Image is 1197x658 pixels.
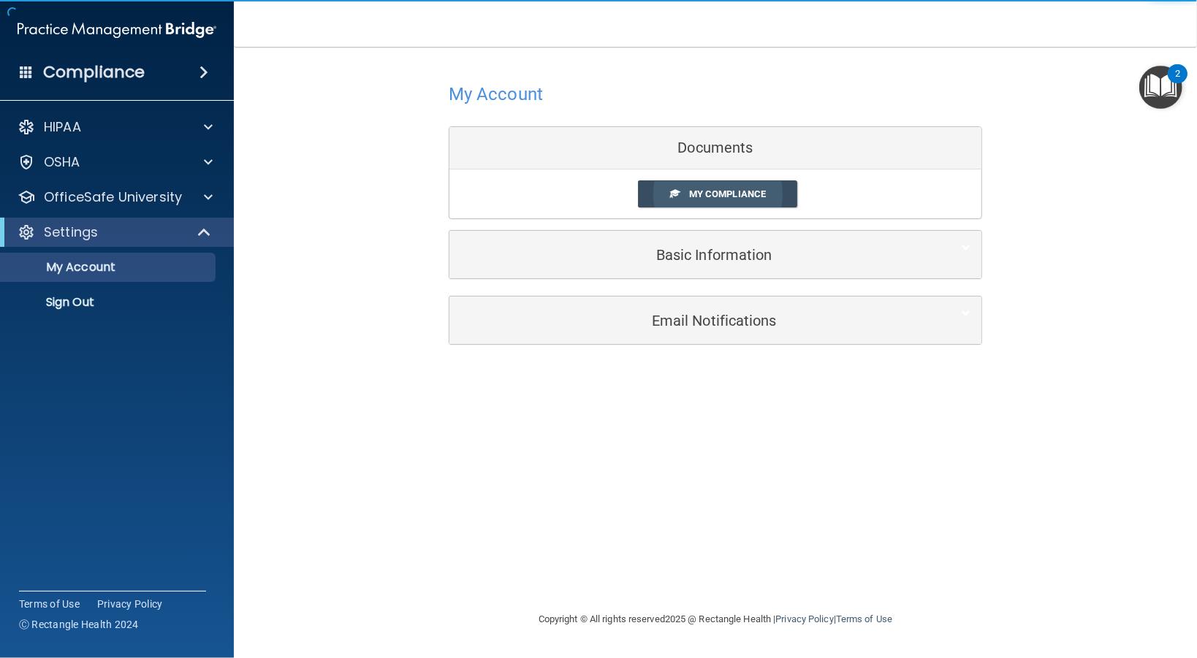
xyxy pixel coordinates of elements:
[18,118,213,136] a: HIPAA
[449,596,982,643] div: Copyright © All rights reserved 2025 @ Rectangle Health | |
[836,613,892,624] a: Terms of Use
[18,188,213,206] a: OfficeSafe University
[460,238,970,271] a: Basic Information
[44,118,81,136] p: HIPAA
[44,188,182,206] p: OfficeSafe University
[44,153,80,171] p: OSHA
[460,304,970,337] a: Email Notifications
[449,127,981,169] div: Documents
[1175,74,1180,93] div: 2
[775,613,833,624] a: Privacy Policy
[19,617,139,632] span: Ⓒ Rectangle Health 2024
[460,247,926,263] h5: Basic Information
[18,223,212,241] a: Settings
[18,153,213,171] a: OSHA
[43,62,145,83] h4: Compliance
[449,85,543,104] h4: My Account
[18,15,216,45] img: PMB logo
[97,597,163,611] a: Privacy Policy
[44,223,98,241] p: Settings
[689,188,766,199] span: My Compliance
[460,313,926,329] h5: Email Notifications
[9,295,209,310] p: Sign Out
[1139,66,1182,109] button: Open Resource Center, 2 new notifications
[9,260,209,275] p: My Account
[19,597,80,611] a: Terms of Use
